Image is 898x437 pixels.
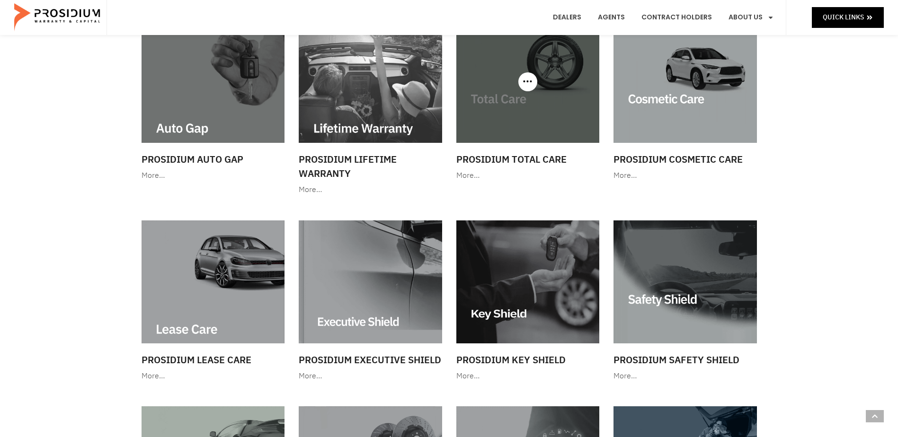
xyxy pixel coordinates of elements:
div: More… [456,369,600,383]
div: More… [613,369,757,383]
div: More… [613,169,757,183]
div: More… [299,369,442,383]
a: Prosidium Auto Gap More… [137,16,290,187]
a: Prosidium Total Care More… [452,16,605,187]
a: Prosidium Safety Shield More… [609,216,762,387]
div: More… [142,369,285,383]
a: Prosidium Cosmetic Care More… [609,16,762,187]
a: Prosidium Lease Care More… [137,216,290,387]
h3: Prosidium Safety Shield [613,353,757,367]
h3: Prosidium Executive Shield [299,353,442,367]
a: Prosidium Lifetime Warranty More… [294,16,447,201]
a: Prosidium Executive Shield More… [294,216,447,387]
span: Quick Links [823,11,864,23]
a: Prosidium Key Shield More… [452,216,605,387]
a: Quick Links [812,7,884,27]
div: More… [299,183,442,197]
div: More… [142,169,285,183]
h3: Prosidium Key Shield [456,353,600,367]
h3: Prosidium Total Care [456,152,600,166]
h3: Prosidium Auto Gap [142,152,285,166]
h3: Prosidium Lifetime Warranty [299,152,442,181]
div: More… [456,169,600,183]
h3: Prosidium Cosmetic Care [613,152,757,166]
h3: Prosidium Lease Care [142,353,285,367]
